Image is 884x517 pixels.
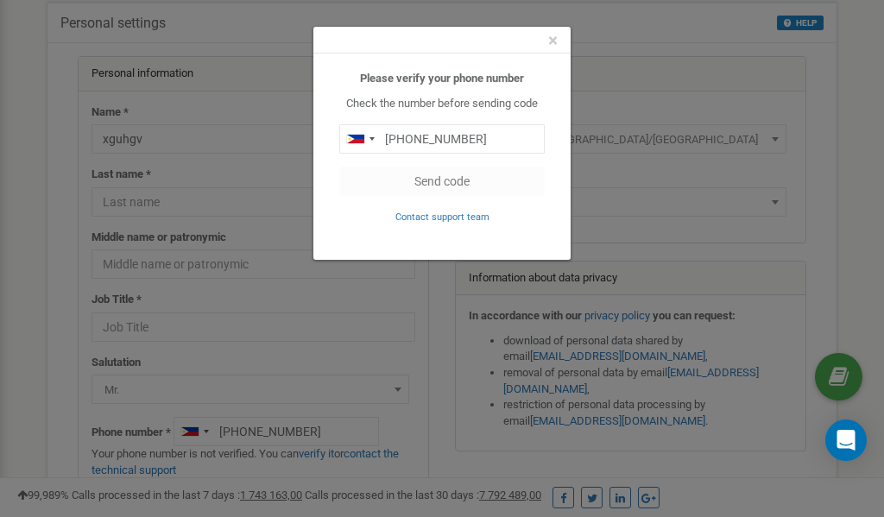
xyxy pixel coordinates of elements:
[339,124,545,154] input: 0905 123 4567
[360,72,524,85] b: Please verify your phone number
[395,211,489,223] small: Contact support team
[395,210,489,223] a: Contact support team
[340,125,380,153] div: Telephone country code
[825,419,867,461] div: Open Intercom Messenger
[548,32,558,50] button: Close
[339,96,545,112] p: Check the number before sending code
[339,167,545,196] button: Send code
[548,30,558,51] span: ×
